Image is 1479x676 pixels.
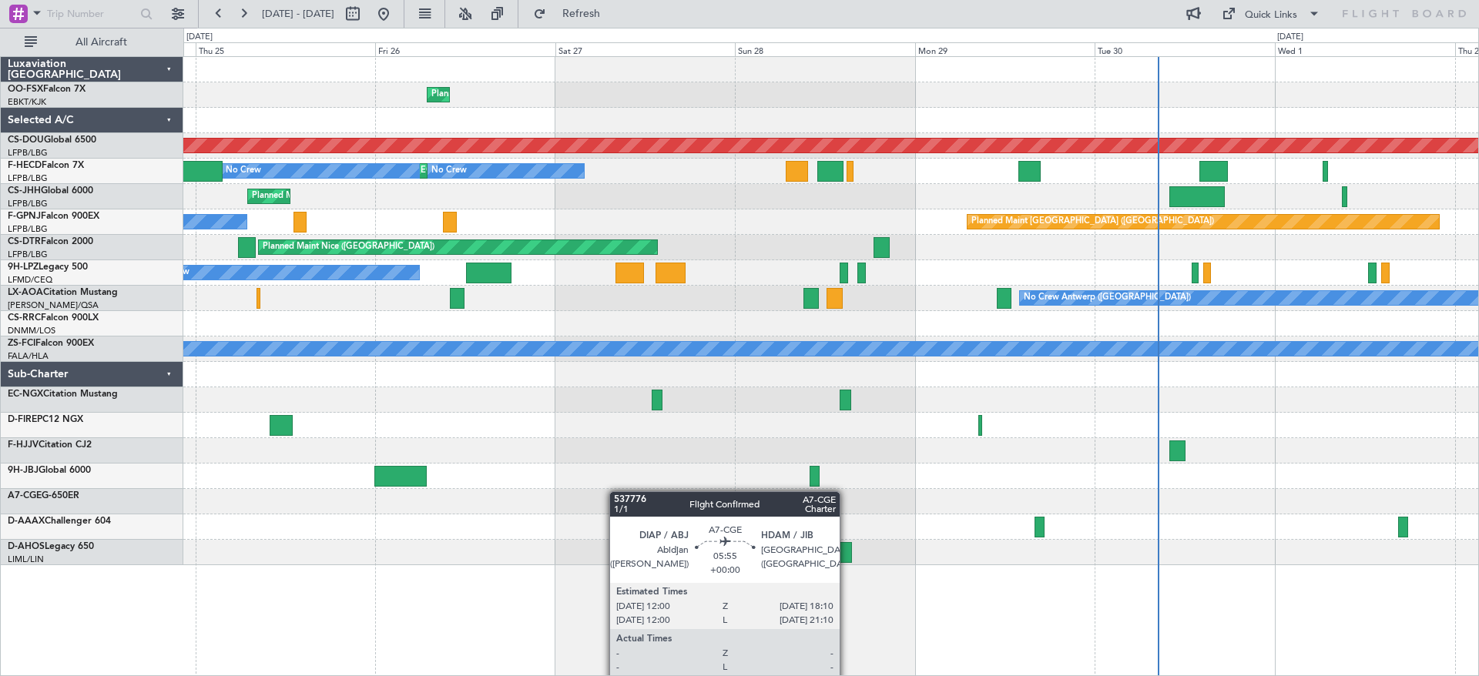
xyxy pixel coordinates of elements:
div: Tue 30 [1095,42,1275,56]
a: 9H-LPZLegacy 500 [8,263,88,272]
span: A7-CGE [8,491,42,500]
span: 9H-LPZ [8,263,39,272]
div: [DATE] [186,31,213,44]
a: EBKT/KJK [8,96,46,108]
input: Trip Number [47,2,136,25]
div: Planned Maint Kortrijk-[GEOGRAPHIC_DATA] [431,83,611,106]
div: Planned Maint Nice ([GEOGRAPHIC_DATA]) [263,236,434,259]
a: F-GPNJFalcon 900EX [8,212,99,221]
div: Sun 28 [735,42,915,56]
a: FALA/HLA [8,350,49,362]
div: [DATE] [1277,31,1303,44]
a: 9H-JBJGlobal 6000 [8,466,91,475]
button: Quick Links [1214,2,1328,26]
span: [DATE] - [DATE] [262,7,334,21]
span: F-GPNJ [8,212,41,221]
a: A7-CGEG-650ER [8,491,79,500]
span: CS-DOU [8,136,44,145]
a: CS-RRCFalcon 900LX [8,313,99,323]
span: OO-FSX [8,85,43,94]
a: CS-DOUGlobal 6500 [8,136,96,145]
span: All Aircraft [40,37,163,48]
span: F-HECD [8,161,42,170]
a: F-HECDFalcon 7X [8,161,84,170]
span: Refresh [549,8,614,19]
a: [PERSON_NAME]/QSA [8,300,99,311]
span: ZS-FCI [8,339,35,348]
span: CS-RRC [8,313,41,323]
span: EC-NGX [8,390,43,399]
a: D-FIREPC12 NGX [8,415,83,424]
div: Fri 26 [375,42,555,56]
a: LFPB/LBG [8,198,48,209]
a: CS-JHHGlobal 6000 [8,186,93,196]
button: Refresh [526,2,619,26]
a: LFPB/LBG [8,249,48,260]
a: LX-AOACitation Mustang [8,288,118,297]
div: No Crew [431,159,467,182]
span: LX-AOA [8,288,43,297]
button: All Aircraft [17,30,167,55]
div: Planned Maint [GEOGRAPHIC_DATA] ([GEOGRAPHIC_DATA]) [971,210,1214,233]
a: DNMM/LOS [8,325,55,336]
div: Thu 25 [196,42,376,56]
a: LFPB/LBG [8,223,48,235]
span: CS-JHH [8,186,41,196]
span: F-HJJV [8,440,39,450]
div: No Crew Antwerp ([GEOGRAPHIC_DATA]) [1024,286,1191,310]
div: Planned Maint [GEOGRAPHIC_DATA] ([GEOGRAPHIC_DATA]) [252,185,495,208]
div: Quick Links [1245,8,1297,23]
a: LFPB/LBG [8,147,48,159]
div: Wed 1 [1275,42,1455,56]
span: D-FIRE [8,415,37,424]
span: D-AHOS [8,542,45,551]
a: D-AHOSLegacy 650 [8,542,94,551]
a: OO-FSXFalcon 7X [8,85,86,94]
a: LFPB/LBG [8,172,48,184]
a: F-HJJVCitation CJ2 [8,440,92,450]
div: Sat 27 [555,42,736,56]
a: LFMD/CEQ [8,274,52,286]
div: Mon 29 [915,42,1095,56]
a: ZS-FCIFalcon 900EX [8,339,94,348]
span: CS-DTR [8,237,41,246]
span: 9H-JBJ [8,466,39,475]
a: LIML/LIN [8,554,44,565]
div: No Crew [226,159,261,182]
a: EC-NGXCitation Mustang [8,390,118,399]
a: D-AAAXChallenger 604 [8,517,111,526]
span: D-AAAX [8,517,45,526]
a: CS-DTRFalcon 2000 [8,237,93,246]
